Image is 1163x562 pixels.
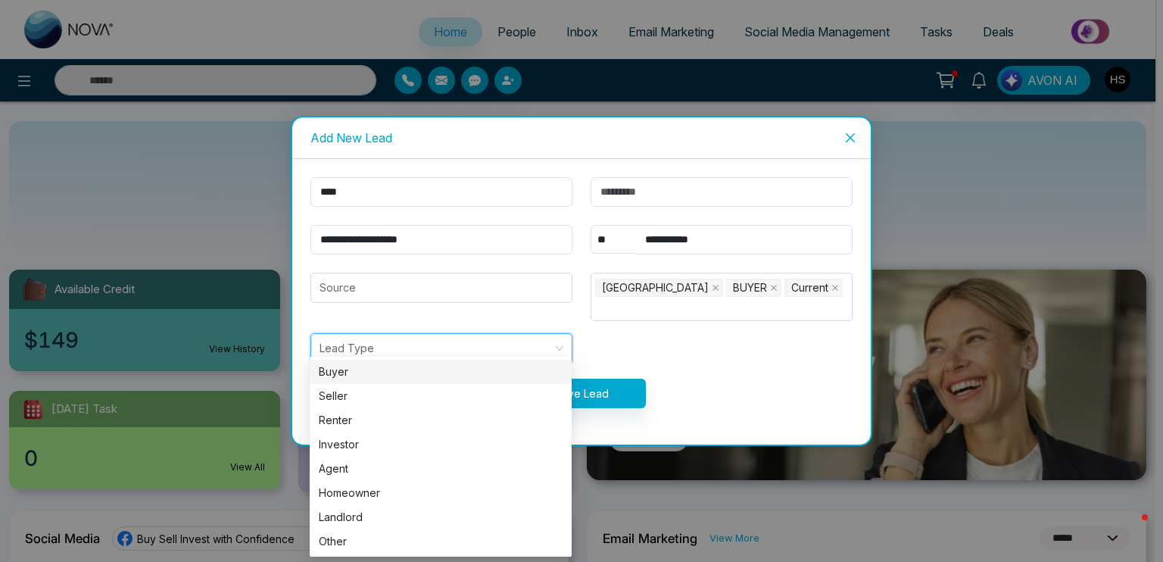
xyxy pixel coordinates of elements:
div: Add New Lead [310,130,853,146]
span: BUYER [733,279,767,296]
div: Homeowner [310,481,572,505]
div: Other [310,529,572,554]
div: Homeowner [319,485,563,501]
span: close [712,284,719,292]
span: BUYER [726,279,781,297]
span: close [770,284,778,292]
span: Waterloo [595,279,723,297]
div: Renter [310,408,572,432]
button: Save Lead [518,379,646,408]
div: Investor [310,432,572,457]
div: Other [319,533,563,550]
div: Buyer [310,360,572,384]
span: close [831,284,839,292]
iframe: Intercom live chat [1112,510,1148,547]
div: Seller [319,388,563,404]
span: close [844,132,856,144]
div: Seller [310,384,572,408]
div: Landlord [319,509,563,526]
div: Landlord [310,505,572,529]
div: Agent [319,461,563,477]
button: Close [830,117,871,158]
div: Buyer [319,364,563,380]
div: Agent [310,457,572,481]
span: Current [784,279,843,297]
span: Current [791,279,828,296]
div: Renter [319,412,563,429]
div: Investor [319,436,563,453]
span: [GEOGRAPHIC_DATA] [602,279,709,296]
